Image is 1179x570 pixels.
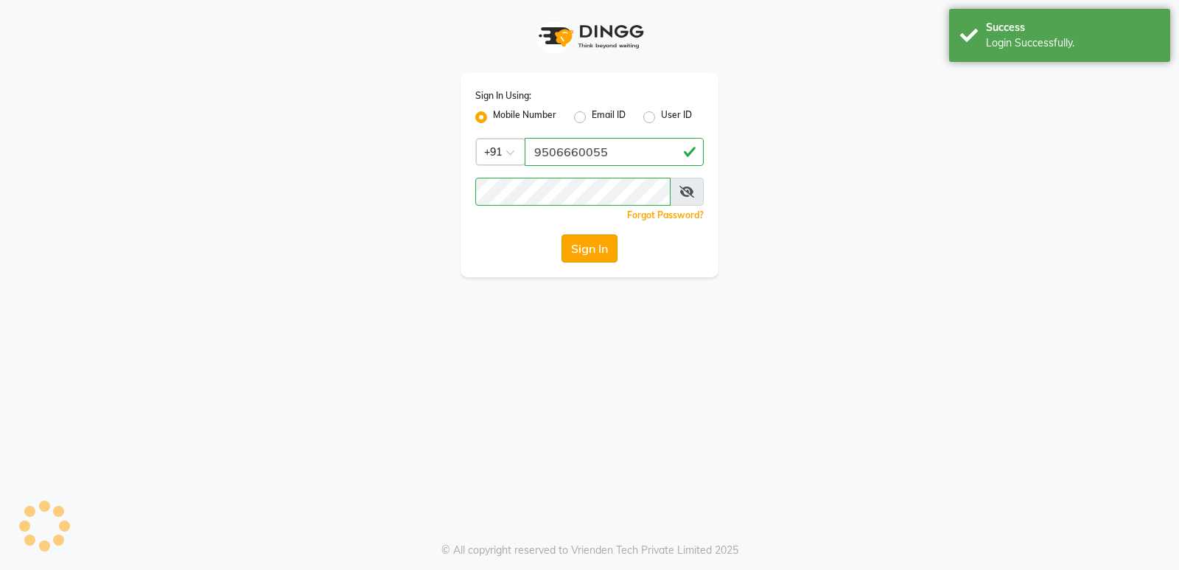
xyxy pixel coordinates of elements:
[561,234,618,263] button: Sign In
[531,15,648,58] img: logo1.svg
[592,108,626,126] label: Email ID
[493,108,556,126] label: Mobile Number
[627,209,704,220] a: Forgot Password?
[525,138,704,166] input: Username
[661,108,692,126] label: User ID
[475,89,531,102] label: Sign In Using:
[986,35,1159,51] div: Login Successfully.
[475,178,671,206] input: Username
[986,20,1159,35] div: Success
